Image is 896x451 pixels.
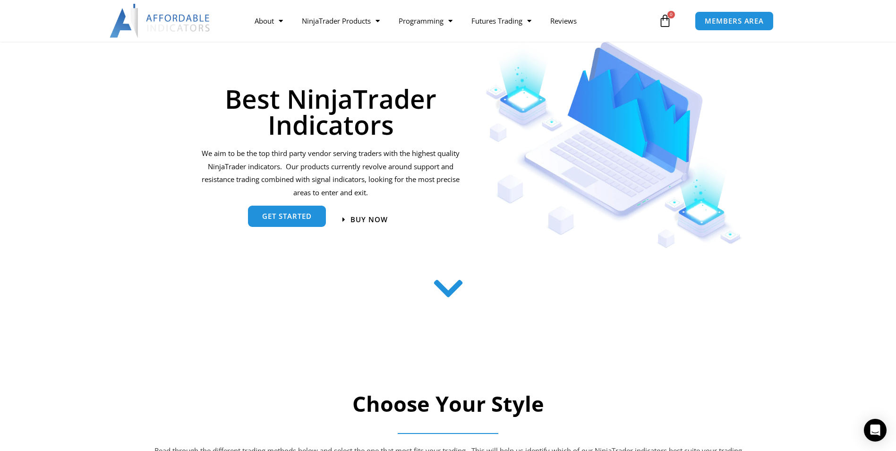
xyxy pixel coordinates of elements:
[705,17,764,25] span: MEMBERS AREA
[200,147,461,199] p: We aim to be the top third party vendor serving traders with the highest quality NinjaTrader indi...
[110,4,211,38] img: LogoAI | Affordable Indicators – NinjaTrader
[350,216,388,223] span: Buy now
[342,216,388,223] a: Buy now
[245,10,656,32] nav: Menu
[389,10,462,32] a: Programming
[262,213,312,220] span: get started
[462,10,541,32] a: Futures Trading
[292,10,389,32] a: NinjaTrader Products
[541,10,586,32] a: Reviews
[153,390,743,418] h2: Choose Your Style
[248,206,326,227] a: get started
[864,419,887,442] div: Open Intercom Messenger
[695,11,774,31] a: MEMBERS AREA
[644,7,686,35] a: 0
[200,86,461,138] h1: Best NinjaTrader Indicators
[245,10,292,32] a: About
[486,42,742,248] img: Indicators 1 | Affordable Indicators – NinjaTrader
[667,11,675,18] span: 0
